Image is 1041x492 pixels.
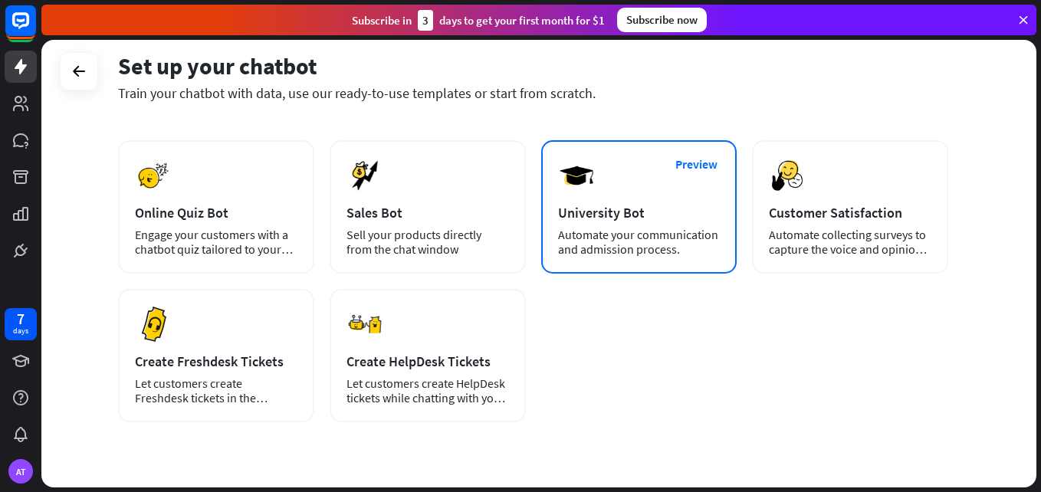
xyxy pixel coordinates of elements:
[346,204,509,221] div: Sales Bot
[558,228,721,257] div: Automate your communication and admission process.
[135,204,297,221] div: Online Quiz Bot
[135,228,297,257] div: Engage your customers with a chatbot quiz tailored to your needs.
[617,8,707,32] div: Subscribe now
[346,376,509,405] div: Let customers create HelpDesk tickets while chatting with your chatbot.
[118,84,948,102] div: Train your chatbot with data, use our ready-to-use templates or start from scratch.
[346,353,509,370] div: Create HelpDesk Tickets
[558,204,721,221] div: University Bot
[5,308,37,340] a: 7 days
[769,228,931,257] div: Automate collecting surveys to capture the voice and opinions of your customers.
[352,10,605,31] div: Subscribe in days to get your first month for $1
[135,376,297,405] div: Let customers create Freshdesk tickets in the [GEOGRAPHIC_DATA].
[418,10,433,31] div: 3
[13,326,28,336] div: days
[8,459,33,484] div: AT
[17,312,25,326] div: 7
[665,150,727,179] button: Preview
[12,6,58,52] button: Open LiveChat chat widget
[135,353,297,370] div: Create Freshdesk Tickets
[769,204,931,221] div: Customer Satisfaction
[118,51,948,80] div: Set up your chatbot
[346,228,509,257] div: Sell your products directly from the chat window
